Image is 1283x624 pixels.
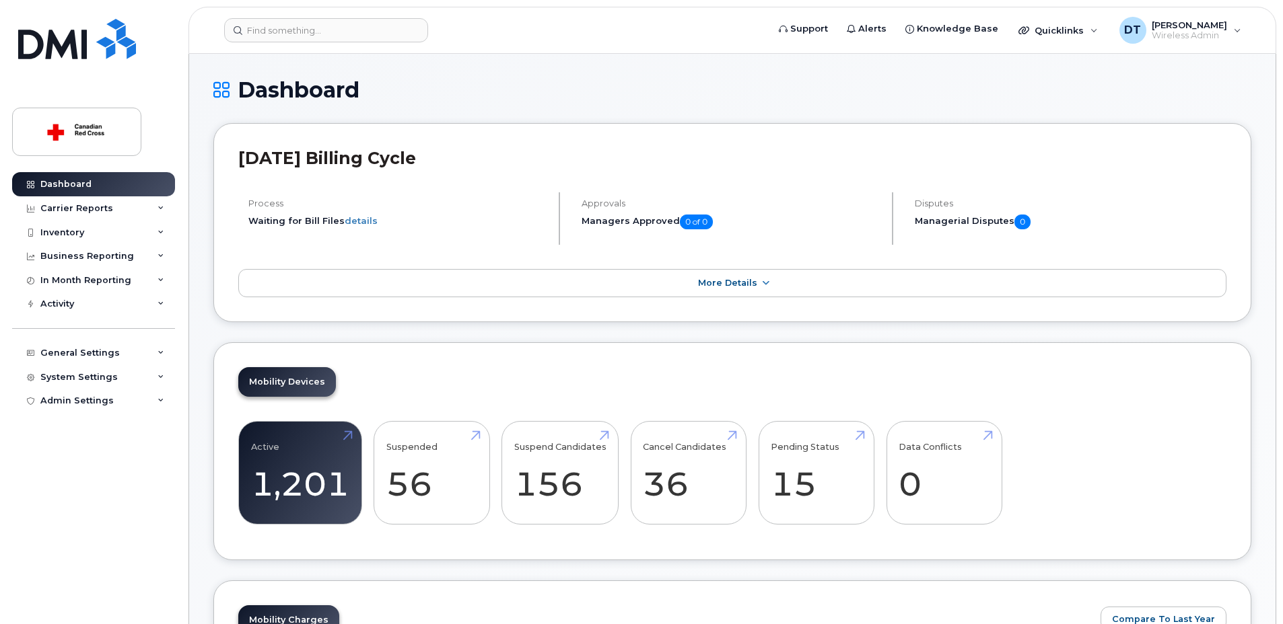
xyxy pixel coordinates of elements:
a: Suspend Candidates 156 [514,428,606,517]
a: Active 1,201 [251,428,349,517]
h2: [DATE] Billing Cycle [238,148,1226,168]
h4: Approvals [582,198,880,208]
a: Suspended 56 [386,428,477,517]
li: Waiting for Bill Files [248,214,547,227]
a: details [345,215,378,226]
span: 0 of 0 [680,214,713,229]
h5: Managerial Disputes [915,214,1226,229]
h4: Process [248,198,547,208]
span: 0 [1014,214,1031,229]
a: Pending Status 15 [771,428,862,517]
span: More Details [698,278,757,288]
a: Cancel Candidates 36 [643,428,734,517]
a: Mobility Devices [238,367,336,397]
h5: Managers Approved [582,214,880,229]
h4: Disputes [915,198,1226,208]
h1: Dashboard [213,78,1251,102]
a: Data Conflicts 0 [899,428,990,517]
